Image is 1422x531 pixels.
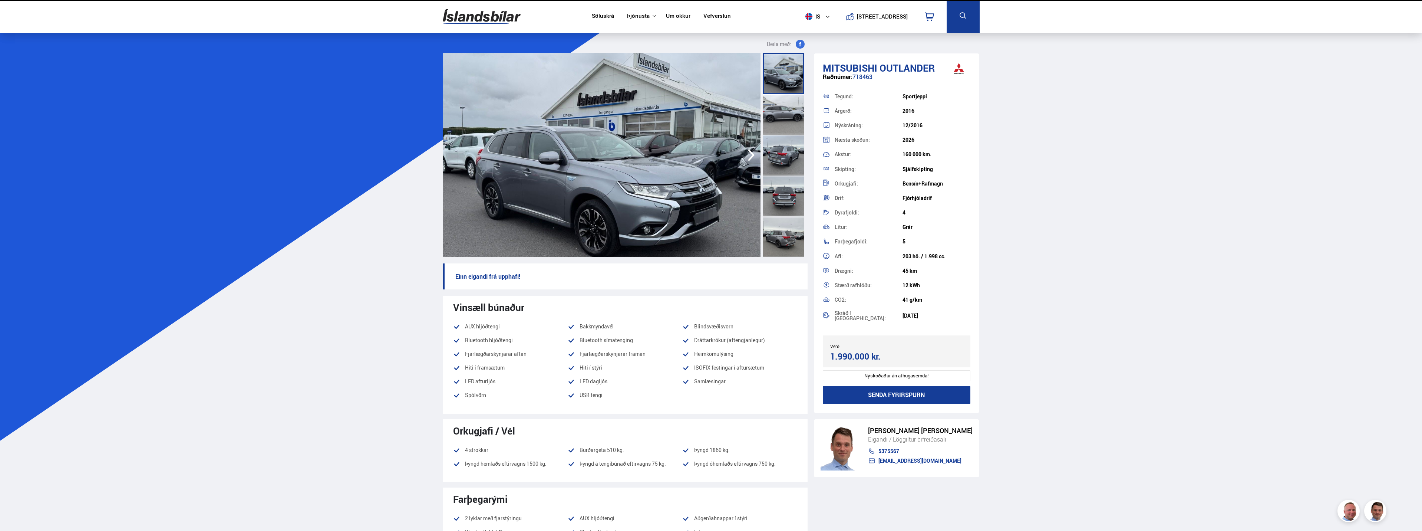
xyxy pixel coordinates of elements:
li: Þyngd óhemlaðs eftirvagns 750 kg. [682,459,797,473]
li: Þyngd á tengibúnað eftirvagns 75 kg. [568,459,682,468]
span: Mitsubishi [823,61,877,75]
div: Skipting: [835,167,903,172]
li: Samlæsingar [682,377,797,386]
img: siFngHWaQ9KaOqBr.png [1339,501,1361,523]
div: Orkugjafi: [835,181,903,186]
li: AUX hljóðtengi [568,514,682,523]
button: [STREET_ADDRESS] [860,13,905,20]
div: Sportjeppi [903,94,970,99]
span: Outlander [880,61,935,75]
button: Deila með: [764,40,808,49]
li: Bakkmyndavél [568,322,682,331]
div: Nýskráning: [835,123,903,128]
div: Farþegarými [453,494,797,505]
li: Bluetooth hljóðtengi [453,336,568,345]
li: Hiti í stýri [568,363,682,372]
div: 2026 [903,137,970,143]
div: [DATE] [903,313,970,319]
div: Dyrafjöldi: [835,210,903,215]
div: Litur: [835,224,903,230]
li: Spólvörn [453,391,568,400]
span: Raðnúmer: [823,73,852,81]
li: 2 lyklar með fjarstýringu [453,514,568,523]
button: Þjónusta [627,13,650,20]
img: brand logo [944,57,974,80]
div: Eigandi / Löggiltur bifreiðasali [868,435,973,444]
div: Orkugjafi / Vél [453,425,797,436]
li: Þyngd 1860 kg. [682,446,797,455]
div: 12 kWh [903,282,970,288]
li: Bluetooth símatenging [568,336,682,345]
a: Um okkur [666,13,690,20]
div: Vinsæll búnaður [453,302,797,313]
div: Árgerð: [835,108,903,114]
div: Sjálfskipting [903,166,970,172]
div: CO2: [835,297,903,302]
button: Senda fyrirspurn [823,386,971,404]
li: Aðgerðahnappar í stýri [682,514,797,523]
div: Næsta skoðun: [835,137,903,142]
a: Söluskrá [592,13,614,20]
img: svg+xml;base64,PHN2ZyB4bWxucz0iaHR0cDovL3d3dy53My5vcmcvMjAwMC9zdmciIHdpZHRoPSI1MTIiIGhlaWdodD0iNT... [805,13,812,20]
li: LED dagljós [568,377,682,386]
li: LED afturljós [453,377,568,386]
div: Akstur: [835,152,903,157]
li: AUX hljóðtengi [453,322,568,331]
li: Fjarlægðarskynjarar framan [568,350,682,358]
button: is [802,6,836,27]
li: ISOFIX festingar í aftursætum [682,363,797,372]
span: Deila með: [767,40,791,49]
div: 203 hö. / 1.998 cc. [903,253,970,259]
img: 3601119.jpeg [443,53,761,257]
div: Skráð í [GEOGRAPHIC_DATA]: [835,311,903,321]
li: USB tengi [568,391,682,404]
div: Grár [903,224,970,230]
a: Vefverslun [703,13,731,20]
div: 1.990.000 kr. [830,351,894,361]
a: 5375567 [868,448,973,454]
img: G0Ugv5HjCgRt.svg [443,4,521,29]
div: Fjórhjóladrif [903,195,970,201]
div: Drægni: [835,268,903,273]
div: 2016 [903,108,970,114]
div: 5 [903,239,970,245]
span: is [802,13,821,20]
li: Þyngd hemlaðs eftirvagns 1500 kg. [453,459,568,468]
img: FbJEzSuNWCJXmdc-.webp [1365,501,1388,523]
div: 718463 [823,73,971,88]
li: Hiti í framsætum [453,363,568,372]
div: 41 g/km [903,297,970,303]
div: 45 km [903,268,970,274]
div: 4 [903,210,970,216]
img: 3601120.jpeg [761,53,1078,257]
img: FbJEzSuNWCJXmdc-.webp [821,426,861,471]
div: Verð: [830,344,897,349]
li: Burðargeta 510 kg. [568,446,682,455]
a: [STREET_ADDRESS] [840,6,912,27]
div: Bensín+Rafmagn [903,181,970,187]
div: 160 000 km. [903,151,970,157]
li: Blindsvæðisvörn [682,322,797,331]
a: [EMAIL_ADDRESS][DOMAIN_NAME] [868,458,973,464]
div: Farþegafjöldi: [835,239,903,244]
li: Heimkomulýsing [682,350,797,358]
div: Nýskoðaður án athugasemda! [823,370,971,381]
div: Stærð rafhlöðu: [835,283,903,288]
li: 4 strokkar [453,446,568,455]
div: Drif: [835,196,903,201]
div: [PERSON_NAME] [PERSON_NAME] [868,427,973,435]
li: Dráttarkrókur (aftengjanlegur) [682,336,797,345]
div: Tegund: [835,94,903,99]
p: Einn eigandi frá upphafi! [443,263,808,289]
div: 12/2016 [903,122,970,128]
div: Afl: [835,254,903,259]
li: Fjarlægðarskynjarar aftan [453,350,568,358]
